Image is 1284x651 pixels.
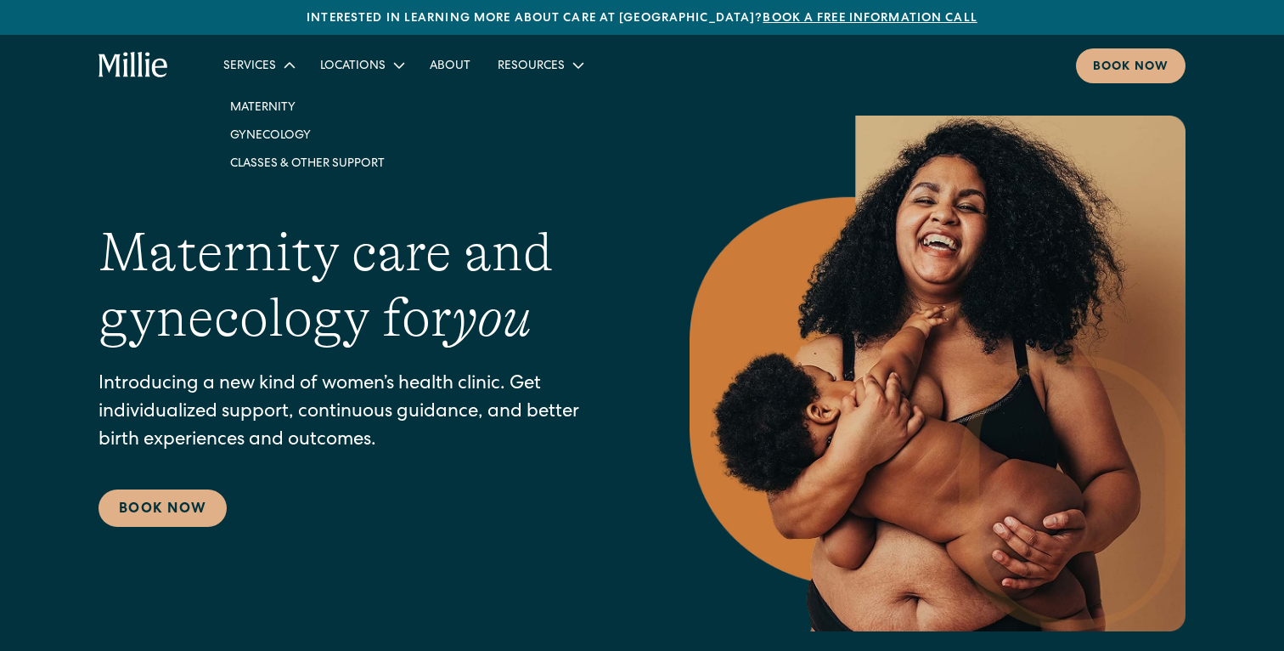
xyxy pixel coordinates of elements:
div: Locations [307,51,416,79]
div: Services [210,51,307,79]
div: Locations [320,58,386,76]
a: Classes & Other Support [217,149,398,177]
p: Introducing a new kind of women’s health clinic. Get individualized support, continuous guidance,... [99,371,622,456]
a: About [416,51,484,79]
a: Book a free information call [763,13,977,25]
img: Smiling mother with her baby in arms, celebrating body positivity and the nurturing bond of postp... [690,116,1185,631]
a: Book now [1076,48,1185,83]
nav: Services [210,79,405,190]
a: Maternity [217,93,398,121]
div: Services [223,58,276,76]
div: Book now [1093,59,1169,76]
div: Resources [498,58,565,76]
div: Resources [484,51,595,79]
h1: Maternity care and gynecology for [99,220,622,351]
a: Gynecology [217,121,398,149]
em: you [452,287,532,348]
a: Book Now [99,490,227,527]
a: home [99,52,169,79]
